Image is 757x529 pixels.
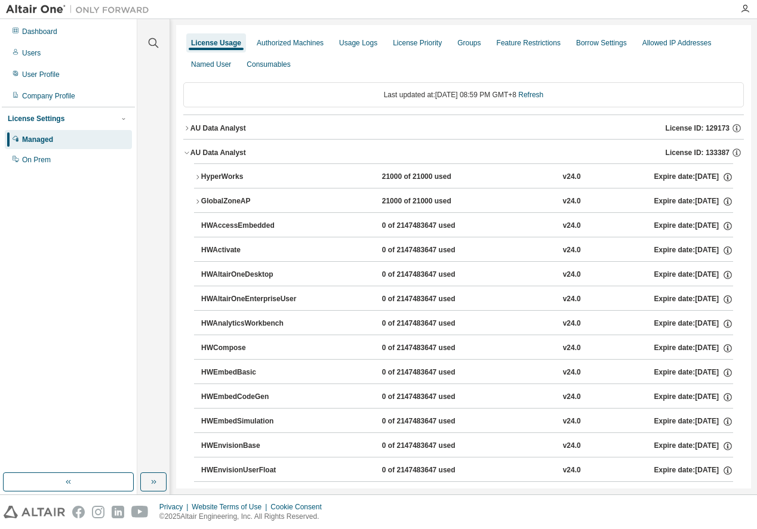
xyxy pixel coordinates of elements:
div: v24.0 [563,172,581,182]
div: Last updated at: [DATE] 08:59 PM GMT+8 [183,82,744,107]
div: Website Terms of Use [192,502,270,512]
div: Borrow Settings [576,38,627,48]
div: Privacy [159,502,192,512]
button: HWAnalyticsWorkbench0 of 2147483647 usedv24.0Expire date:[DATE] [201,311,733,337]
div: v24.0 [563,245,581,256]
a: Refresh [518,91,543,99]
div: Consumables [247,60,290,69]
div: Dashboard [22,27,57,36]
button: AU Data AnalystLicense ID: 133387 [183,140,744,166]
div: v24.0 [563,416,581,427]
div: Expire date: [DATE] [654,172,733,182]
button: HWEnvisionBase0 of 2147483647 usedv24.0Expire date:[DATE] [201,433,733,459]
div: Usage Logs [339,38,377,48]
div: HWEmbedSimulation [201,416,309,427]
div: Users [22,48,41,58]
div: v24.0 [563,465,581,476]
div: HWEmbedBasic [201,367,309,378]
button: HWCompose0 of 2147483647 usedv24.0Expire date:[DATE] [201,335,733,361]
div: Expire date: [DATE] [654,245,733,256]
img: Altair One [6,4,155,16]
div: v24.0 [563,343,581,354]
div: v24.0 [563,441,581,451]
div: 0 of 2147483647 used [382,318,490,329]
div: 0 of 2147483647 used [382,270,490,280]
div: Expire date: [DATE] [654,221,733,231]
button: AU Data AnalystLicense ID: 129173 [183,115,744,141]
button: HWEmbedCodeGen0 of 2147483647 usedv24.0Expire date:[DATE] [201,384,733,410]
div: Expire date: [DATE] [654,318,733,329]
img: linkedin.svg [112,506,124,518]
div: 0 of 2147483647 used [382,245,490,256]
span: License ID: 129173 [666,123,730,133]
div: HWActivate [201,245,309,256]
div: Authorized Machines [257,38,324,48]
div: User Profile [22,70,60,79]
button: HWAccessEmbedded0 of 2147483647 usedv24.0Expire date:[DATE] [201,213,733,239]
div: 0 of 2147483647 used [382,416,490,427]
div: 0 of 2147483647 used [382,367,490,378]
div: 0 of 2147483647 used [382,294,490,305]
div: HWCompose [201,343,309,354]
div: Expire date: [DATE] [654,196,733,207]
button: GlobalZoneAP21000 of 21000 usedv24.0Expire date:[DATE] [194,188,733,215]
div: v24.0 [563,318,581,329]
div: Feature Restrictions [497,38,561,48]
div: Expire date: [DATE] [654,392,733,403]
div: v24.0 [563,270,581,280]
div: Managed [22,135,53,144]
div: HWAltairOneDesktop [201,270,309,280]
div: License Usage [191,38,241,48]
div: Expire date: [DATE] [654,416,733,427]
div: v24.0 [563,367,581,378]
div: v24.0 [563,392,581,403]
div: Groups [457,38,481,48]
div: 0 of 2147483647 used [382,221,490,231]
div: 0 of 2147483647 used [382,392,490,403]
div: 0 of 2147483647 used [382,465,490,476]
div: AU Data Analyst [190,148,246,157]
div: v24.0 [563,196,581,207]
div: 0 of 2147483647 used [382,343,490,354]
div: v24.0 [563,294,581,305]
div: Expire date: [DATE] [654,465,733,476]
div: Allowed IP Addresses [642,38,712,48]
button: HWAltairOneDesktop0 of 2147483647 usedv24.0Expire date:[DATE] [201,262,733,288]
button: HWEmbedSimulation0 of 2147483647 usedv24.0Expire date:[DATE] [201,409,733,435]
div: v24.0 [563,221,581,231]
button: HWEnvisionUserFloat0 of 2147483647 usedv24.0Expire date:[DATE] [201,457,733,484]
p: © 2025 Altair Engineering, Inc. All Rights Reserved. [159,512,329,522]
div: GlobalZoneAP [201,196,309,207]
div: HyperWorks [201,172,309,182]
div: HWEnvisionUserFloat [201,465,309,476]
img: instagram.svg [92,506,104,518]
div: Expire date: [DATE] [654,343,733,354]
div: Cookie Consent [270,502,328,512]
div: HWEmbedCodeGen [201,392,309,403]
div: HWEnvisionBase [201,441,309,451]
div: Company Profile [22,91,75,101]
div: 0 of 2147483647 used [382,441,490,451]
button: HyperWorks21000 of 21000 usedv24.0Expire date:[DATE] [194,164,733,190]
img: altair_logo.svg [4,506,65,518]
div: On Prem [22,155,51,165]
div: Expire date: [DATE] [654,367,733,378]
div: Expire date: [DATE] [654,441,733,451]
div: 21000 of 21000 used [382,196,490,207]
span: License ID: 133387 [666,148,730,157]
button: HWGraphLakehouse0 of 2147483647 usedv24.0Expire date:[DATE] [201,482,733,508]
div: Expire date: [DATE] [654,270,733,280]
div: AU Data Analyst [190,123,246,133]
div: License Priority [393,38,442,48]
div: 21000 of 21000 used [382,172,490,182]
div: License Settings [8,114,64,123]
button: HWEmbedBasic0 of 2147483647 usedv24.0Expire date:[DATE] [201,360,733,386]
div: HWAltairOneEnterpriseUser [201,294,309,305]
div: HWAccessEmbedded [201,221,309,231]
div: Expire date: [DATE] [654,294,733,305]
img: facebook.svg [72,506,85,518]
button: HWActivate0 of 2147483647 usedv24.0Expire date:[DATE] [201,237,733,264]
div: HWAnalyticsWorkbench [201,318,309,329]
img: youtube.svg [131,506,149,518]
div: Named User [191,60,231,69]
